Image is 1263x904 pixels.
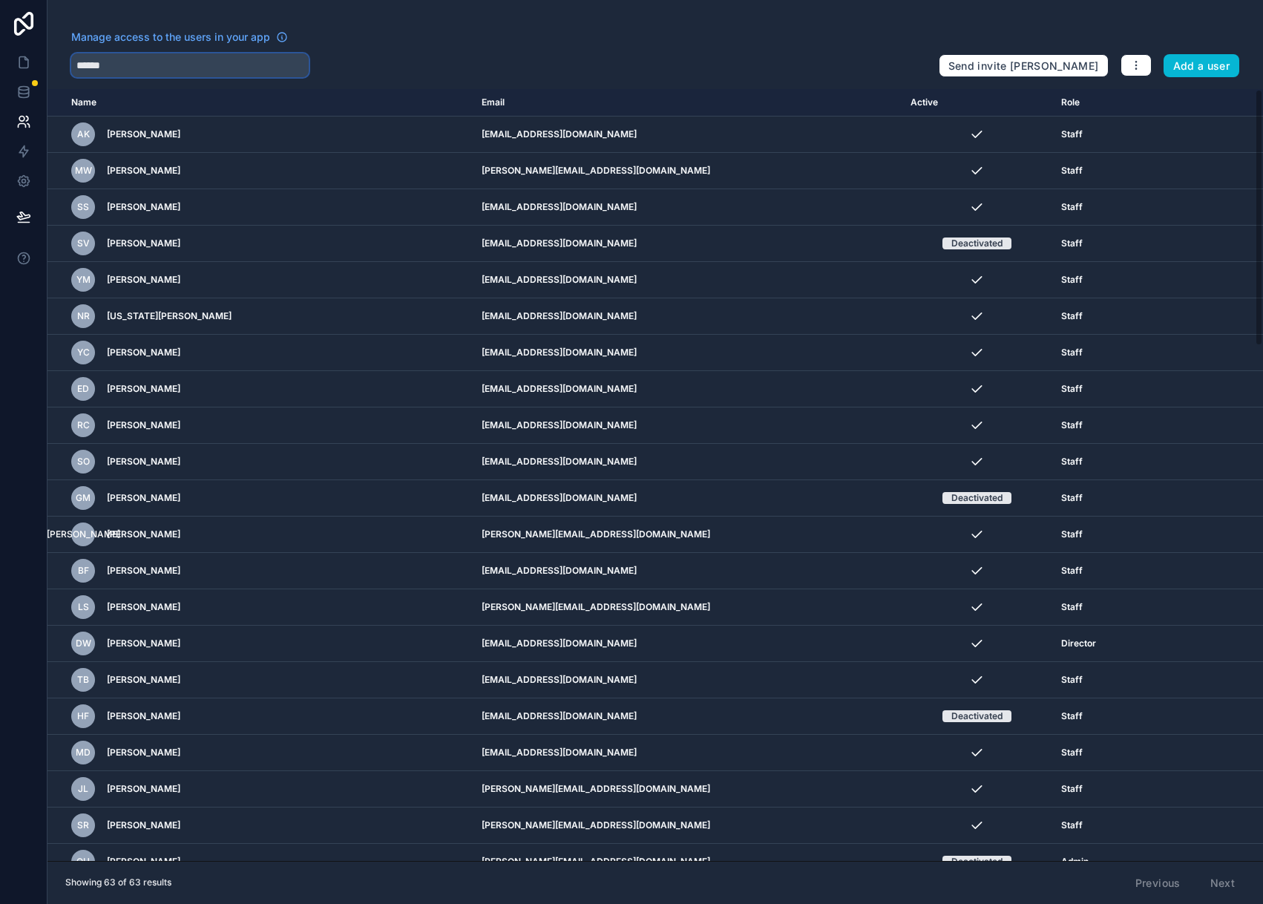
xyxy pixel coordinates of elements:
span: LS [78,601,89,613]
span: [PERSON_NAME] [107,747,180,759]
div: Deactivated [951,856,1003,868]
span: [PERSON_NAME] [107,819,180,831]
span: [PERSON_NAME] [107,165,180,177]
span: Staff [1061,419,1083,431]
td: [EMAIL_ADDRESS][DOMAIN_NAME] [473,626,902,662]
span: Staff [1061,201,1083,213]
span: Showing 63 of 63 results [65,877,171,888]
span: [PERSON_NAME] [107,710,180,722]
div: Deactivated [951,710,1003,722]
span: Staff [1061,274,1083,286]
td: [EMAIL_ADDRESS][DOMAIN_NAME] [473,262,902,298]
td: [EMAIL_ADDRESS][DOMAIN_NAME] [473,553,902,589]
span: Staff [1061,310,1083,322]
span: OH [76,856,90,868]
span: Staff [1061,383,1083,395]
span: Staff [1061,528,1083,540]
span: [PERSON_NAME] [107,856,180,868]
td: [PERSON_NAME][EMAIL_ADDRESS][DOMAIN_NAME] [473,844,902,880]
td: [EMAIL_ADDRESS][DOMAIN_NAME] [473,371,902,407]
span: [PERSON_NAME] [107,456,180,468]
span: AK [77,128,90,140]
span: Staff [1061,674,1083,686]
span: Staff [1061,710,1083,722]
span: [PERSON_NAME] [107,128,180,140]
span: YM [76,274,91,286]
span: [PERSON_NAME] [107,347,180,358]
div: Deactivated [951,238,1003,249]
span: [PERSON_NAME] [107,638,180,649]
th: Active [902,89,1053,117]
span: [PERSON_NAME] [107,419,180,431]
th: Email [473,89,902,117]
td: [EMAIL_ADDRESS][DOMAIN_NAME] [473,662,902,698]
span: Staff [1061,819,1083,831]
td: [EMAIL_ADDRESS][DOMAIN_NAME] [473,735,902,771]
span: [PERSON_NAME] [107,674,180,686]
span: [PERSON_NAME] [107,492,180,504]
button: Send invite [PERSON_NAME] [939,54,1109,78]
span: TB [77,674,89,686]
td: [PERSON_NAME][EMAIL_ADDRESS][DOMAIN_NAME] [473,589,902,626]
td: [EMAIL_ADDRESS][DOMAIN_NAME] [473,444,902,480]
td: [EMAIL_ADDRESS][DOMAIN_NAME] [473,117,902,153]
span: [PERSON_NAME] [107,528,180,540]
span: Staff [1061,565,1083,577]
span: Staff [1061,128,1083,140]
span: SO [77,456,90,468]
span: [PERSON_NAME] [107,383,180,395]
td: [EMAIL_ADDRESS][DOMAIN_NAME] [473,226,902,262]
a: Manage access to the users in your app [71,30,288,45]
span: HF [77,710,89,722]
span: YC [77,347,90,358]
td: [PERSON_NAME][EMAIL_ADDRESS][DOMAIN_NAME] [473,771,902,808]
div: Deactivated [951,492,1003,504]
span: NR [77,310,90,322]
td: [PERSON_NAME][EMAIL_ADDRESS][DOMAIN_NAME] [473,808,902,844]
span: [PERSON_NAME] [107,601,180,613]
span: [PERSON_NAME] [107,201,180,213]
th: Name [47,89,473,117]
span: Staff [1061,456,1083,468]
span: RC [77,419,90,431]
span: SR [77,819,89,831]
span: MW [75,165,92,177]
td: [PERSON_NAME][EMAIL_ADDRESS][DOMAIN_NAME] [473,517,902,553]
span: GM [76,492,91,504]
span: [PERSON_NAME] [107,565,180,577]
td: [EMAIL_ADDRESS][DOMAIN_NAME] [473,298,902,335]
span: Staff [1061,601,1083,613]
span: [US_STATE][PERSON_NAME] [107,310,232,322]
td: [EMAIL_ADDRESS][DOMAIN_NAME] [473,407,902,444]
span: [PERSON_NAME] [107,783,180,795]
span: DW [76,638,91,649]
td: [EMAIL_ADDRESS][DOMAIN_NAME] [473,335,902,371]
button: Add a user [1164,54,1240,78]
span: [PERSON_NAME] [47,528,120,540]
th: Role [1052,89,1206,117]
span: Staff [1061,238,1083,249]
span: Staff [1061,347,1083,358]
td: [EMAIL_ADDRESS][DOMAIN_NAME] [473,189,902,226]
span: Staff [1061,492,1083,504]
span: Staff [1061,783,1083,795]
td: [EMAIL_ADDRESS][DOMAIN_NAME] [473,480,902,517]
span: Director [1061,638,1096,649]
span: Staff [1061,747,1083,759]
td: [EMAIL_ADDRESS][DOMAIN_NAME] [473,698,902,735]
span: JL [78,783,88,795]
span: Admin [1061,856,1089,868]
span: [PERSON_NAME] [107,274,180,286]
span: [PERSON_NAME] [107,238,180,249]
td: [PERSON_NAME][EMAIL_ADDRESS][DOMAIN_NAME] [473,153,902,189]
span: SS [77,201,89,213]
span: Manage access to the users in your app [71,30,270,45]
div: scrollable content [47,89,1263,861]
span: ED [77,383,89,395]
span: Staff [1061,165,1083,177]
span: BF [78,565,89,577]
span: SV [77,238,90,249]
span: MD [76,747,91,759]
